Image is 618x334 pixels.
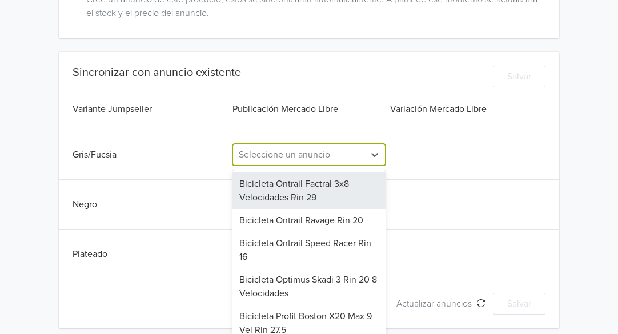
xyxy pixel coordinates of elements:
[493,293,545,315] button: Salvar
[73,102,230,116] div: Variante Jumpseller
[232,232,386,268] div: Bicicleta Ontrail Speed Racer Rin 16
[388,102,545,116] div: Variación Mercado Libre
[73,148,230,162] div: Gris/Fucsia
[493,66,545,87] button: Salvar
[232,268,386,305] div: Bicicleta Optimus Skadi 3 Rin 20 8 Velocidades
[396,298,476,309] span: Actualizar anuncios
[389,293,493,315] button: Actualizar anuncios
[232,209,386,232] div: Bicicleta Ontrail Ravage Rin 20
[73,66,241,79] div: Sincronizar con anuncio existente
[232,172,386,209] div: Bicicleta Ontrail Factral 3x8 Velocidades Rin 29
[230,102,388,116] div: Publicación Mercado Libre
[73,247,230,261] div: Plateado
[73,198,230,211] div: Negro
